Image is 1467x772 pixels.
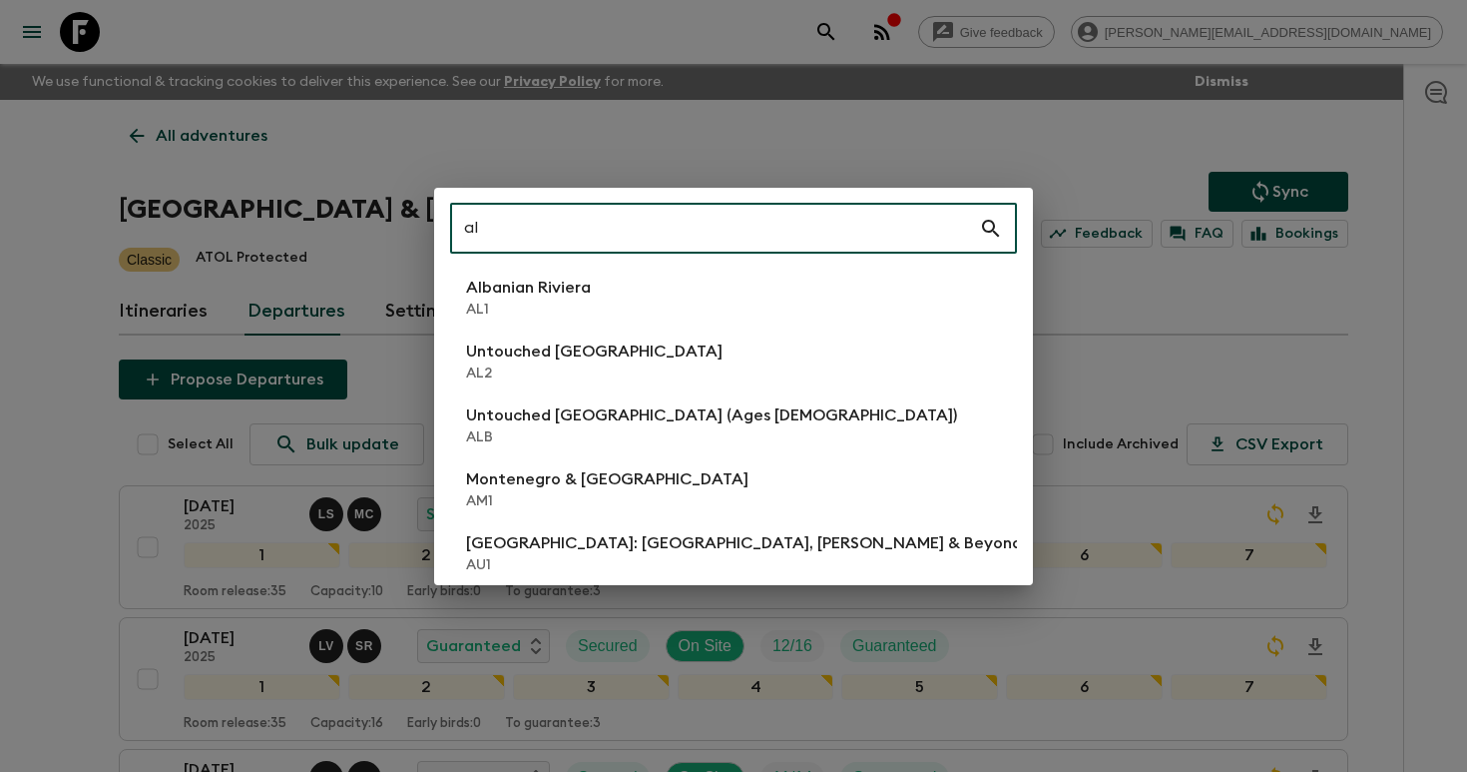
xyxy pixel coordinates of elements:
[466,276,591,300] p: Albanian Riviera
[466,427,957,447] p: ALB
[466,467,748,491] p: Montenegro & [GEOGRAPHIC_DATA]
[466,364,723,384] p: AL2
[466,340,723,364] p: Untouched [GEOGRAPHIC_DATA]
[466,531,1022,555] p: [GEOGRAPHIC_DATA]: [GEOGRAPHIC_DATA], [PERSON_NAME] & Beyond
[466,555,1022,575] p: AU1
[450,201,979,257] input: Search adventures...
[466,491,748,511] p: AM1
[466,403,957,427] p: Untouched [GEOGRAPHIC_DATA] (Ages [DEMOGRAPHIC_DATA])
[466,300,591,320] p: AL1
